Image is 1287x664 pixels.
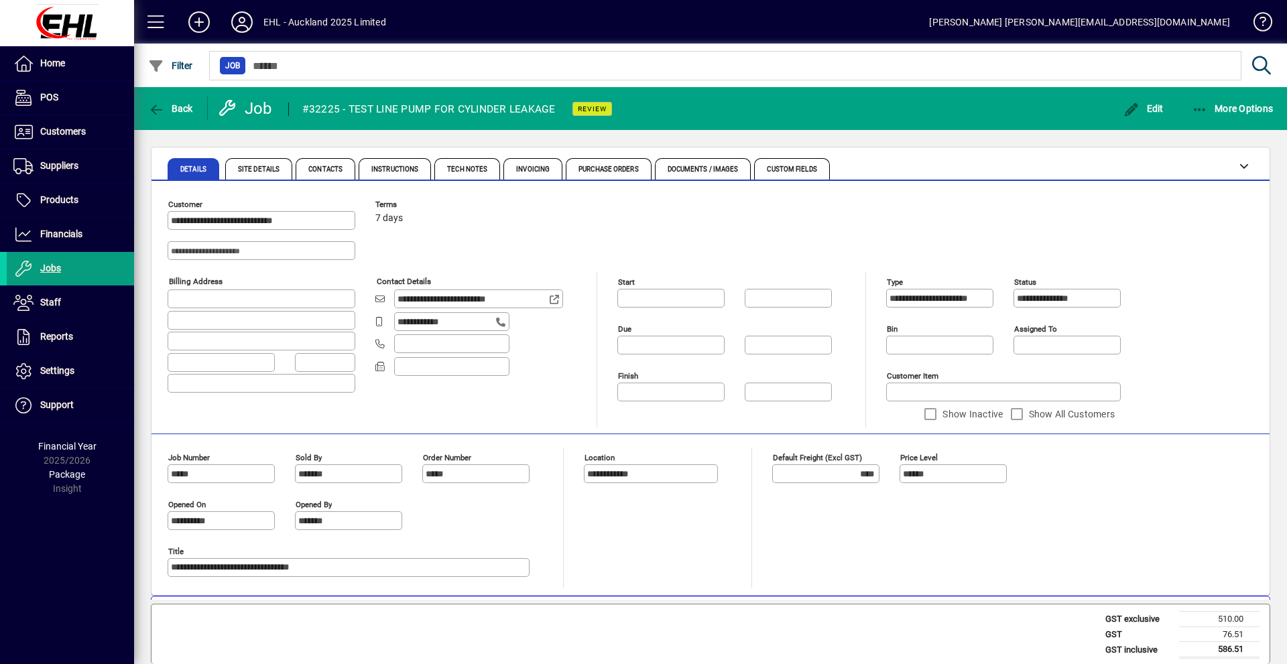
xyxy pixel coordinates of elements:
[773,453,862,462] mat-label: Default Freight (excl GST)
[375,213,403,224] span: 7 days
[40,297,61,308] span: Staff
[263,11,386,33] div: EHL - Auckland 2025 Limited
[1179,642,1260,658] td: 586.51
[516,166,550,173] span: Invoicing
[375,200,456,209] span: Terms
[225,59,240,72] span: Job
[618,371,638,381] mat-label: Finish
[668,166,739,173] span: Documents / Images
[40,194,78,205] span: Products
[238,166,280,173] span: Site Details
[1188,96,1277,121] button: More Options
[38,441,97,452] span: Financial Year
[40,399,74,410] span: Support
[180,166,206,173] span: Details
[296,500,332,509] mat-label: Opened by
[7,81,134,115] a: POS
[618,324,631,334] mat-label: Due
[296,453,322,462] mat-label: Sold by
[1243,3,1270,46] a: Knowledge Base
[40,365,74,376] span: Settings
[7,320,134,354] a: Reports
[1099,626,1179,642] td: GST
[7,47,134,80] a: Home
[929,11,1230,33] div: [PERSON_NAME] [PERSON_NAME][EMAIL_ADDRESS][DOMAIN_NAME]
[1014,277,1036,287] mat-label: Status
[40,331,73,342] span: Reports
[1014,324,1057,334] mat-label: Assigned to
[7,354,134,388] a: Settings
[40,92,58,103] span: POS
[168,500,206,509] mat-label: Opened On
[40,160,78,171] span: Suppliers
[900,453,938,462] mat-label: Price Level
[148,103,193,114] span: Back
[40,126,86,137] span: Customers
[40,228,82,239] span: Financials
[49,469,85,480] span: Package
[145,54,196,78] button: Filter
[7,115,134,149] a: Customers
[578,166,639,173] span: Purchase Orders
[7,286,134,320] a: Staff
[767,166,816,173] span: Custom Fields
[887,277,903,287] mat-label: Type
[887,371,938,381] mat-label: Customer Item
[168,547,184,556] mat-label: Title
[221,10,263,34] button: Profile
[148,60,193,71] span: Filter
[7,184,134,217] a: Products
[168,453,210,462] mat-label: Job number
[1120,96,1167,121] button: Edit
[1099,642,1179,658] td: GST inclusive
[585,453,615,462] mat-label: Location
[371,166,418,173] span: Instructions
[7,218,134,251] a: Financials
[1192,103,1274,114] span: More Options
[578,105,607,113] span: REVIEW
[134,96,208,121] app-page-header-button: Back
[1179,612,1260,627] td: 510.00
[302,98,556,120] div: #32225 - TEST LINE PUMP FOR CYLINDER LEAKAGE
[218,98,275,119] div: Job
[168,200,202,209] mat-label: Customer
[1179,626,1260,642] td: 76.51
[178,10,221,34] button: Add
[618,277,635,287] mat-label: Start
[887,324,898,334] mat-label: Bin
[7,389,134,422] a: Support
[423,453,471,462] mat-label: Order number
[40,263,61,273] span: Jobs
[7,149,134,183] a: Suppliers
[40,58,65,68] span: Home
[145,96,196,121] button: Back
[308,166,343,173] span: Contacts
[1099,612,1179,627] td: GST exclusive
[1123,103,1164,114] span: Edit
[447,166,487,173] span: Tech Notes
